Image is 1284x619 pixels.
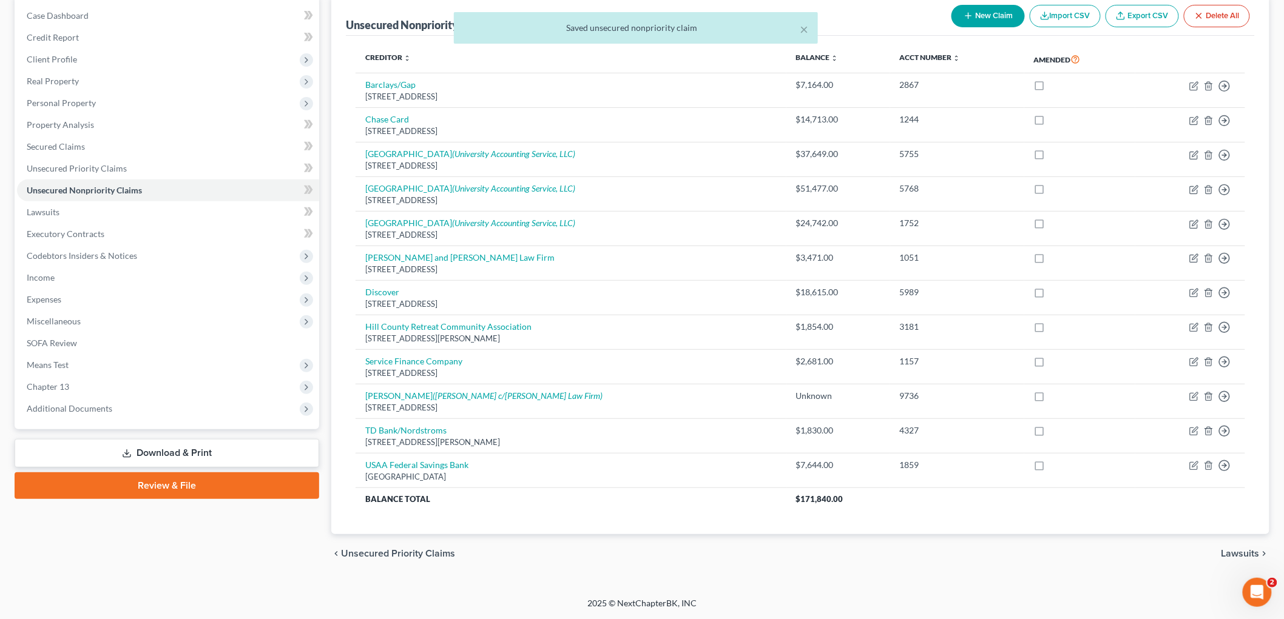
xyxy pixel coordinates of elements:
div: Unknown [796,390,880,402]
div: 1051 [900,252,1015,264]
i: (University Accounting Service, LLC) [452,183,575,193]
div: [STREET_ADDRESS] [365,264,777,275]
a: Review & File [15,472,319,499]
div: [GEOGRAPHIC_DATA] [365,471,777,483]
div: $51,477.00 [796,182,880,195]
div: $14,713.00 [796,113,880,125]
span: Unsecured Priority Claims [341,549,455,558]
span: Miscellaneous [27,316,81,326]
span: Income [27,272,55,283]
span: Client Profile [27,54,77,64]
th: Amended [1024,45,1135,73]
div: [STREET_ADDRESS] [365,125,777,137]
div: 2867 [900,79,1015,91]
i: chevron_left [331,549,341,558]
div: [STREET_ADDRESS][PERSON_NAME] [365,437,777,448]
div: [STREET_ADDRESS] [365,367,777,379]
button: Lawsuits chevron_right [1221,549,1269,558]
div: 9736 [900,390,1015,402]
span: Codebtors Insiders & Notices [27,250,137,261]
div: 1244 [900,113,1015,125]
a: Unsecured Nonpriority Claims [17,179,319,201]
a: Balance unfold_more [796,53,839,62]
a: TD Bank/Nordstroms [365,425,447,435]
span: Personal Property [27,98,96,108]
span: Unsecured Nonpriority Claims [27,185,142,195]
div: 5768 [900,182,1015,195]
div: $1,854.00 [796,321,880,333]
div: 1157 [900,355,1015,367]
i: chevron_right [1260,549,1269,558]
div: [STREET_ADDRESS] [365,160,777,172]
i: (University Accounting Service, LLC) [452,149,575,159]
i: unfold_more [831,55,839,62]
a: [GEOGRAPHIC_DATA](University Accounting Service, LLC) [365,218,575,228]
th: Balance Total [356,488,786,510]
a: [GEOGRAPHIC_DATA](University Accounting Service, LLC) [365,149,575,159]
a: Service Finance Company [365,356,462,366]
a: Discover [365,287,399,297]
div: [STREET_ADDRESS] [365,229,777,241]
a: Acct Number unfold_more [900,53,961,62]
span: SOFA Review [27,338,77,348]
a: Unsecured Priority Claims [17,158,319,179]
i: ([PERSON_NAME] c/[PERSON_NAME] Law Firm) [433,390,603,401]
span: Executory Contracts [27,229,104,239]
a: Creditor unfold_more [365,53,411,62]
a: SOFA Review [17,332,319,354]
div: $7,644.00 [796,459,880,471]
div: $7,164.00 [796,79,880,91]
div: $24,742.00 [796,217,880,229]
div: 2025 © NextChapterBK, INC [296,597,988,619]
a: Chase Card [365,114,409,124]
a: [PERSON_NAME] and [PERSON_NAME] Law Firm [365,252,555,263]
span: $171,840.00 [796,494,843,504]
span: Additional Documents [27,403,112,413]
i: unfold_more [404,55,411,62]
div: $3,471.00 [796,252,880,264]
button: Import CSV [1030,5,1101,27]
span: Unsecured Priority Claims [27,163,127,173]
a: [PERSON_NAME]([PERSON_NAME] c/[PERSON_NAME] Law Firm) [365,390,603,401]
div: 5989 [900,286,1015,298]
div: 4327 [900,424,1015,437]
button: chevron_left Unsecured Priority Claims [331,549,455,558]
span: Secured Claims [27,141,85,152]
a: Secured Claims [17,136,319,158]
span: Expenses [27,294,61,304]
span: Means Test [27,360,69,370]
button: Delete All [1184,5,1250,27]
span: Lawsuits [27,207,59,217]
button: × [800,22,808,36]
a: Lawsuits [17,201,319,223]
div: $1,830.00 [796,424,880,437]
div: $18,615.00 [796,286,880,298]
a: Property Analysis [17,114,319,136]
div: 5755 [900,148,1015,160]
a: Executory Contracts [17,223,319,245]
span: Lawsuits [1221,549,1260,558]
a: Hill County Retreat Community Association [365,321,532,332]
div: Saved unsecured nonpriority claim [464,22,808,34]
div: $37,649.00 [796,148,880,160]
span: Case Dashboard [27,10,89,21]
a: Barclays/Gap [365,79,416,90]
a: [GEOGRAPHIC_DATA](University Accounting Service, LLC) [365,183,575,193]
div: 1859 [900,459,1015,471]
span: Chapter 13 [27,381,69,392]
a: Case Dashboard [17,5,319,27]
span: Real Property [27,76,79,86]
a: Export CSV [1106,5,1179,27]
a: Download & Print [15,439,319,467]
i: unfold_more [953,55,961,62]
div: [STREET_ADDRESS] [365,402,777,413]
span: Property Analysis [27,119,94,130]
button: New Claim [951,5,1025,27]
a: USAA Federal Savings Bank [365,460,468,470]
div: [STREET_ADDRESS] [365,298,777,310]
div: 3181 [900,321,1015,333]
i: (University Accounting Service, LLC) [452,218,575,228]
span: 2 [1268,578,1277,587]
div: [STREET_ADDRESS][PERSON_NAME] [365,333,777,344]
div: [STREET_ADDRESS] [365,195,777,206]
